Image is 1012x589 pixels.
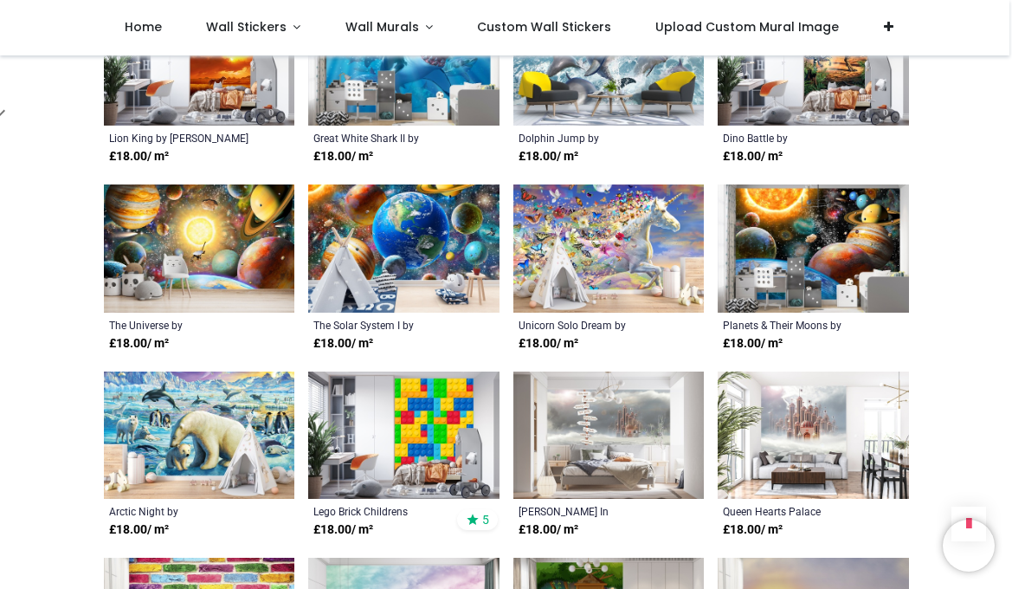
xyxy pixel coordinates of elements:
[109,131,254,145] a: Lion King by [PERSON_NAME]
[345,18,419,36] span: Wall Murals
[519,148,578,165] strong: £ 18.00 / m²
[723,148,783,165] strong: £ 18.00 / m²
[513,184,705,313] img: Unicorn Solo Dream Wall Mural by Adrian Chesterman
[519,131,663,145] a: Dolphin Jump by [PERSON_NAME]
[109,504,254,518] a: Arctic Night by [PERSON_NAME]
[477,18,611,36] span: Custom Wall Stickers
[519,504,663,518] a: [PERSON_NAME] In Wonderland Signpost Palace Wallpaper
[104,372,295,500] img: Arctic Night Wall Mural by Adrian Chesterman
[313,335,373,353] strong: £ 18.00 / m²
[723,131,867,145] a: Dino Battle by [PERSON_NAME]
[125,18,162,36] span: Home
[723,504,867,518] a: Queen Hearts Palace [PERSON_NAME] In Wonderland Wallpaper
[313,521,373,539] strong: £ 18.00 / m²
[313,131,458,145] a: Great White Shark II by [PERSON_NAME]
[519,318,663,332] a: Unicorn Solo Dream by [PERSON_NAME]
[718,184,909,313] img: Planets & Their Moons Wall Mural by Adrian Chesterman
[519,521,578,539] strong: £ 18.00 / m²
[513,372,705,500] img: Alice In Wonderland Signpost Palace Wall Mural Wallpaper
[109,521,169,539] strong: £ 18.00 / m²
[723,521,783,539] strong: £ 18.00 / m²
[308,184,500,313] img: The Solar System I Wall Mural by Adrian Chesterman
[313,148,373,165] strong: £ 18.00 / m²
[723,318,867,332] a: Planets & Their Moons by [PERSON_NAME]
[109,335,169,353] strong: £ 18.00 / m²
[308,372,500,500] img: Lego Brick Childrens Wall Mural Wallpaper
[104,184,295,313] img: The Universe Wall Mural by Adrian Chesterman
[655,18,839,36] span: Upload Custom Mural Image
[718,372,909,500] img: Queen Hearts Palace Alice In Wonderland Wall Mural Wallpaper
[519,335,578,353] strong: £ 18.00 / m²
[313,504,458,518] a: Lego Brick Childrens Wallpaper
[482,512,489,528] span: 5
[206,18,287,36] span: Wall Stickers
[943,520,995,572] iframe: Brevo live chat
[313,318,458,332] a: The Solar System I by [PERSON_NAME]
[109,318,254,332] a: The Universe by [PERSON_NAME]
[109,148,169,165] strong: £ 18.00 / m²
[723,335,783,353] strong: £ 18.00 / m²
